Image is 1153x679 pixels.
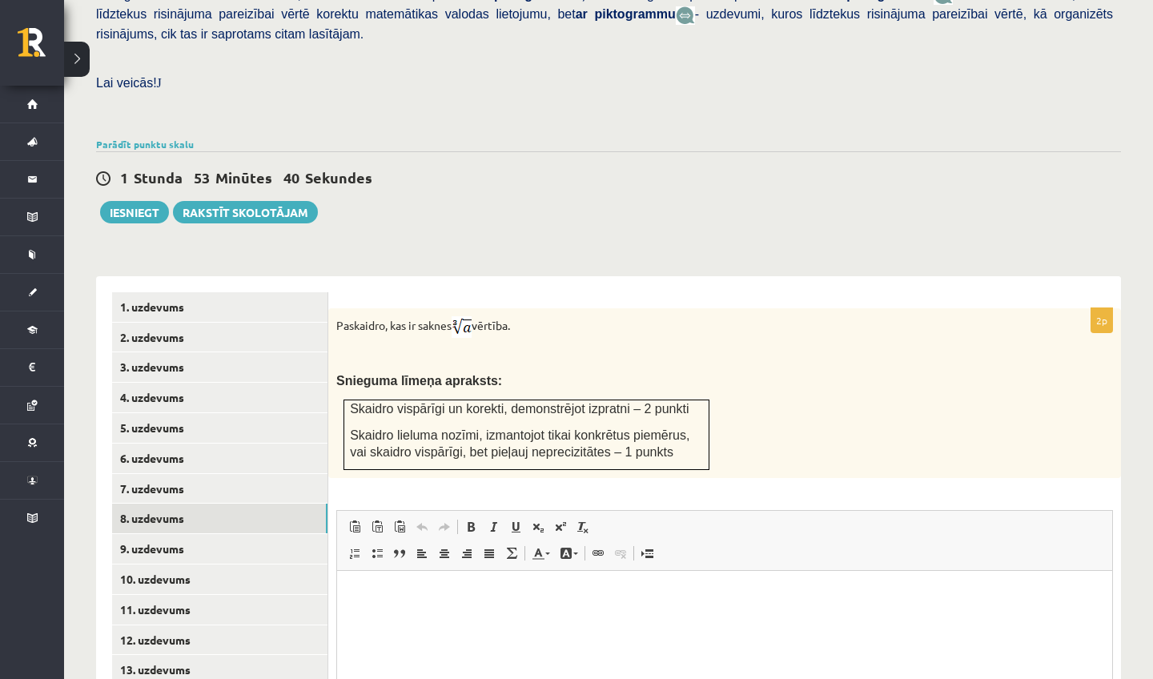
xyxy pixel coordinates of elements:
[388,516,411,537] a: Paste from Word
[1091,307,1113,333] p: 2p
[100,201,169,223] button: Iesniegt
[112,292,327,322] a: 1. uzdevums
[527,516,549,537] a: Subscript
[500,543,523,564] a: Math
[478,543,500,564] a: Justify
[572,516,594,537] a: Remove Format
[336,316,1033,338] p: Paskaidro, kas ir saknes vērtība.
[283,168,299,187] span: 40
[576,7,676,21] b: ar piktogrammu
[555,543,583,564] a: Background Colour
[157,76,162,90] span: J
[112,474,327,504] a: 7. uzdevums
[215,168,272,187] span: Minūtes
[305,168,372,187] span: Sekundes
[112,625,327,655] a: 12. uzdevums
[350,402,689,416] span: Skaidro vispārīgi un korekti, demonstrējot izpratni – 2 punkti
[411,543,433,564] a: Align Left
[112,504,327,533] a: 8. uzdevums
[609,543,632,564] a: Unlink
[112,534,327,564] a: 9. uzdevums
[134,168,183,187] span: Stunda
[388,543,411,564] a: Block Quote
[456,543,478,564] a: Align Right
[112,564,327,594] a: 10. uzdevums
[112,383,327,412] a: 4. uzdevums
[96,76,157,90] span: Lai veicās!
[112,595,327,625] a: 11. uzdevums
[587,543,609,564] a: Link (⌘+K)
[112,413,327,443] a: 5. uzdevums
[343,516,366,537] a: Paste (⌘+V)
[411,516,433,537] a: Undo (⌘+Z)
[120,168,128,187] span: 1
[676,6,695,25] img: wKvN42sLe3LLwAAAABJRU5ErkJggg==
[366,516,388,537] a: Paste as plain text (⌘+⌥+⇧+V)
[336,374,502,388] span: Snieguma līmeņa apraksts:
[366,543,388,564] a: Insert/Remove Bulleted List
[452,316,472,338] img: hEAAAAASUVORK5CYII=
[112,352,327,382] a: 3. uzdevums
[433,543,456,564] a: Centre
[194,168,210,187] span: 53
[112,444,327,473] a: 6. uzdevums
[433,516,456,537] a: Redo (⌘+Y)
[96,7,1113,40] span: - uzdevumi, kuros līdztekus risinājuma pareizībai vērtē, kā organizēts risinājums, cik tas ir sap...
[112,323,327,352] a: 2. uzdevums
[504,516,527,537] a: Underline (⌘+U)
[350,428,689,459] span: Skaidro lieluma nozīmi, izmantojot tikai konkrētus piemērus, vai skaidro vispārīgi, bet pieļauj n...
[636,543,658,564] a: Insert Page Break for Printing
[173,201,318,223] a: Rakstīt skolotājam
[527,543,555,564] a: Text Colour
[460,516,482,537] a: Bold (⌘+B)
[343,543,366,564] a: Insert/Remove Numbered List
[482,516,504,537] a: Italic (⌘+I)
[549,516,572,537] a: Superscript
[18,28,64,68] a: Rīgas 1. Tālmācības vidusskola
[96,138,194,151] a: Parādīt punktu skalu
